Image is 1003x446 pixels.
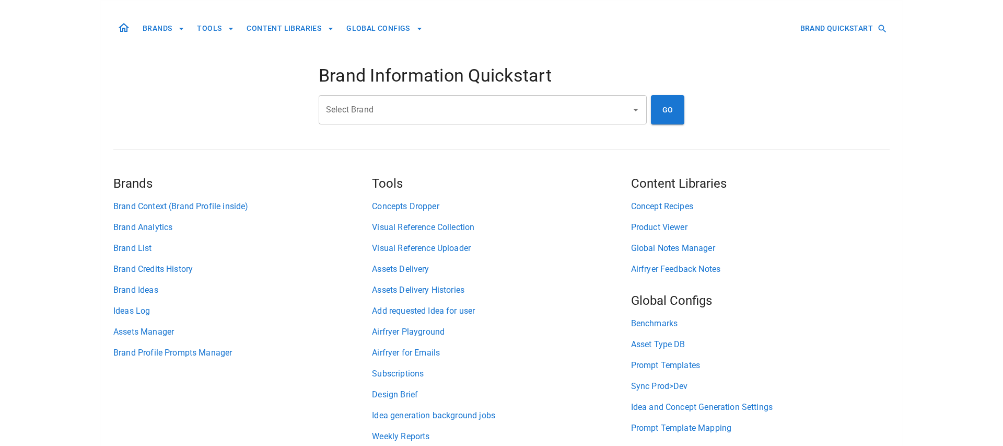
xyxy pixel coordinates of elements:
a: Brand Context (Brand Profile inside) [113,200,372,213]
a: Airfryer Playground [372,326,631,338]
button: Open [628,102,643,117]
a: Weekly Reports [372,430,631,443]
a: Product Viewer [631,221,890,234]
a: Concept Recipes [631,200,890,213]
a: Asset Type DB [631,338,890,351]
a: Idea and Concept Generation Settings [631,401,890,414]
a: Assets Delivery [372,263,631,276]
h5: Tools [372,175,631,192]
a: Airfryer Feedback Notes [631,263,890,276]
a: Brand Analytics [113,221,372,234]
a: Idea generation background jobs [372,409,631,422]
h5: Content Libraries [631,175,890,192]
a: Subscriptions [372,368,631,380]
button: TOOLS [193,19,238,38]
a: Sync Prod>Dev [631,380,890,393]
button: CONTENT LIBRARIES [242,19,338,38]
a: Assets Manager [113,326,372,338]
h5: Global Configs [631,292,890,309]
button: GO [651,95,684,124]
a: Design Brief [372,388,631,401]
a: Visual Reference Collection [372,221,631,234]
a: Brand List [113,242,372,255]
button: BRAND QUICKSTART [796,19,890,38]
a: Prompt Template Mapping [631,422,890,434]
a: Visual Reference Uploader [372,242,631,255]
button: GLOBAL CONFIGS [342,19,427,38]
a: Ideas Log [113,305,372,317]
a: Airfryer for Emails [372,347,631,359]
a: Prompt Templates [631,359,890,372]
a: Brand Credits History [113,263,372,276]
a: Assets Delivery Histories [372,284,631,296]
a: Concepts Dropper [372,200,631,213]
h4: Brand Information Quickstart [319,65,684,87]
a: Brand Ideas [113,284,372,296]
a: Add requested Idea for user [372,305,631,317]
h5: Brands [113,175,372,192]
a: Benchmarks [631,317,890,330]
a: Brand Profile Prompts Manager [113,347,372,359]
a: Global Notes Manager [631,242,890,255]
button: BRANDS [138,19,189,38]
